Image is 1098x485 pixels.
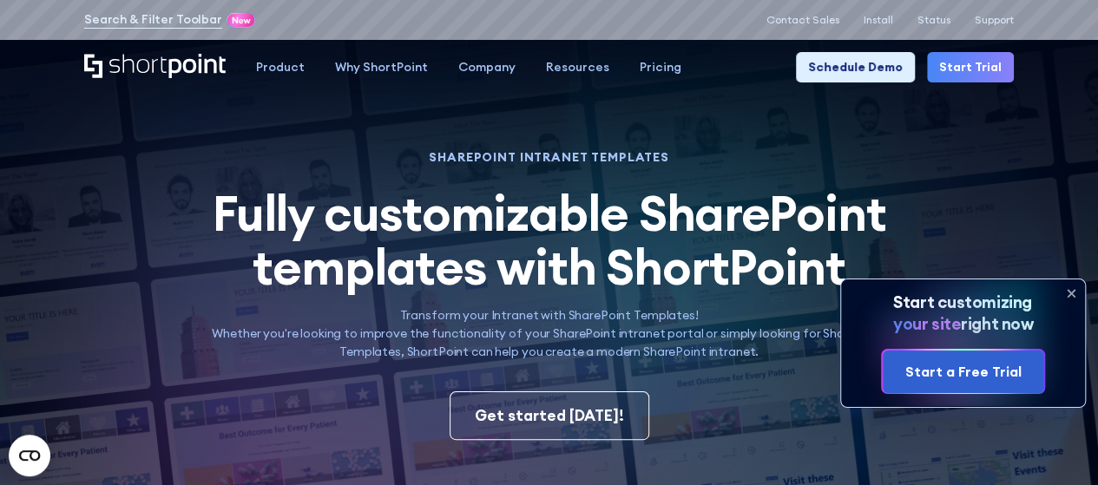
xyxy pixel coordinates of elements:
a: Get started [DATE]! [450,391,649,440]
a: Schedule Demo [796,52,915,82]
a: Why ShortPoint [319,52,443,82]
a: Status [917,14,950,26]
a: Contact Sales [766,14,839,26]
div: Get started [DATE]! [475,404,624,427]
div: Resources [546,58,609,76]
a: Start Trial [927,52,1014,82]
a: Search & Filter Toolbar [84,10,222,29]
div: Pricing [640,58,681,76]
a: Company [443,52,530,82]
a: Resources [530,52,624,82]
h1: SHAREPOINT INTRANET TEMPLATES [194,152,904,162]
a: Start a Free Trial [883,351,1042,393]
p: Transform your Intranet with SharePoint Templates! Whether you're looking to improve the function... [194,306,904,361]
div: Product [256,58,305,76]
a: Product [240,52,319,82]
div: Why ShortPoint [335,58,428,76]
a: Install [864,14,893,26]
a: Home [84,54,226,80]
a: Support [975,14,1014,26]
a: Pricing [624,52,696,82]
button: Open CMP widget [9,435,50,476]
span: Fully customizable SharePoint templates with ShortPoint [213,182,886,298]
iframe: Chat Widget [1011,402,1098,485]
div: Company [458,58,516,76]
div: Start a Free Trial [904,361,1021,382]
